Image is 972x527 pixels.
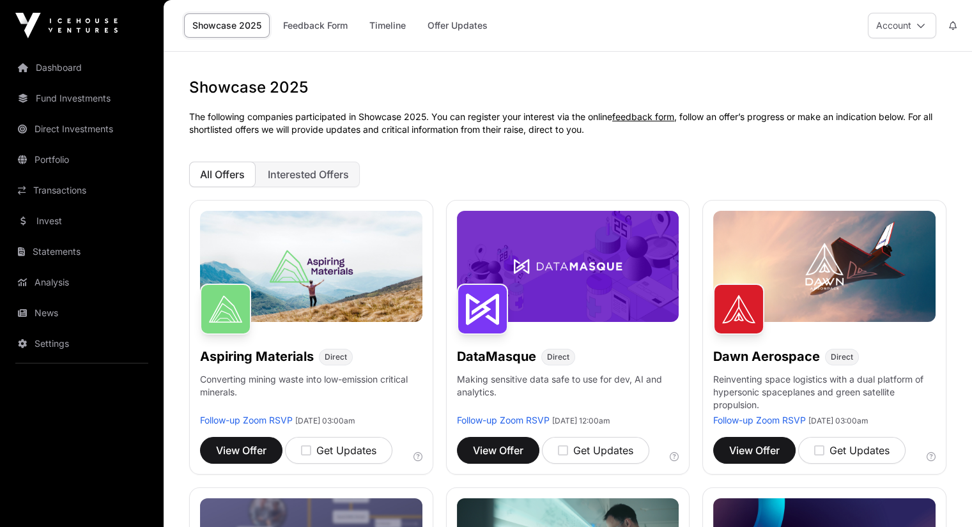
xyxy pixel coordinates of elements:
[285,437,392,464] button: Get Updates
[908,466,972,527] iframe: Chat Widget
[729,443,780,458] span: View Offer
[257,162,360,187] button: Interested Offers
[10,84,153,112] a: Fund Investments
[457,437,539,464] button: View Offer
[713,211,936,322] img: Dawn-Banner.jpg
[10,299,153,327] a: News
[10,330,153,358] a: Settings
[713,415,806,425] a: Follow-up Zoom RSVP
[216,443,266,458] span: View Offer
[10,54,153,82] a: Dashboard
[713,348,820,365] h1: Dawn Aerospace
[10,207,153,235] a: Invest
[10,176,153,204] a: Transactions
[612,111,674,122] a: feedback form
[15,13,118,38] img: Icehouse Ventures Logo
[814,443,890,458] div: Get Updates
[184,13,270,38] a: Showcase 2025
[552,416,610,425] span: [DATE] 12:00am
[10,115,153,143] a: Direct Investments
[542,437,649,464] button: Get Updates
[419,13,496,38] a: Offer Updates
[189,77,946,98] h1: Showcase 2025
[831,352,853,362] span: Direct
[10,238,153,266] a: Statements
[200,284,251,335] img: Aspiring Materials
[10,268,153,296] a: Analysis
[457,415,550,425] a: Follow-up Zoom RSVP
[547,352,569,362] span: Direct
[200,373,422,414] p: Converting mining waste into low-emission critical minerals.
[473,443,523,458] span: View Offer
[457,373,679,414] p: Making sensitive data safe to use for dev, AI and analytics.
[200,415,293,425] a: Follow-up Zoom RSVP
[361,13,414,38] a: Timeline
[798,437,906,464] button: Get Updates
[558,443,633,458] div: Get Updates
[268,168,349,181] span: Interested Offers
[200,168,245,181] span: All Offers
[200,348,314,365] h1: Aspiring Materials
[713,284,764,335] img: Dawn Aerospace
[189,162,256,187] button: All Offers
[189,111,946,136] p: The following companies participated in Showcase 2025. You can register your interest via the onl...
[10,146,153,174] a: Portfolio
[200,437,282,464] button: View Offer
[808,416,868,425] span: [DATE] 03:00am
[713,373,936,414] p: Reinventing space logistics with a dual platform of hypersonic spaceplanes and green satellite pr...
[200,211,422,322] img: Aspiring-Banner.jpg
[301,443,376,458] div: Get Updates
[457,211,679,322] img: DataMasque-Banner.jpg
[868,13,936,38] button: Account
[295,416,355,425] span: [DATE] 03:00am
[275,13,356,38] a: Feedback Form
[713,437,796,464] button: View Offer
[457,284,508,335] img: DataMasque
[325,352,347,362] span: Direct
[457,348,536,365] h1: DataMasque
